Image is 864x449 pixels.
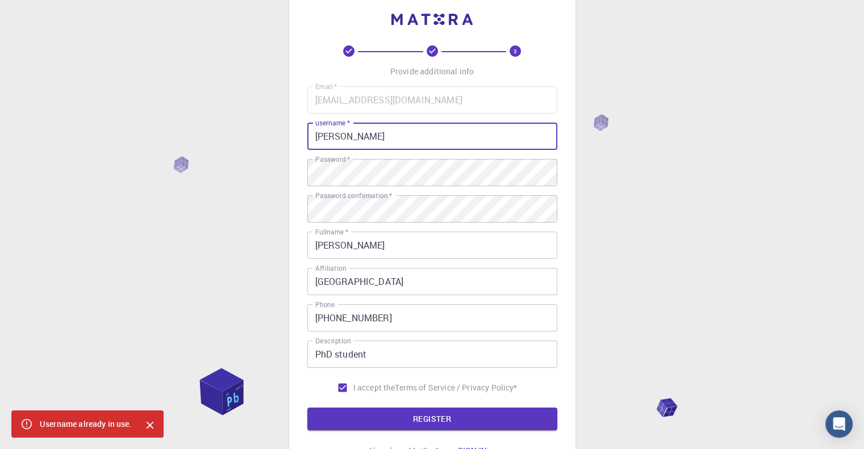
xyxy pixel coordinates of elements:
[514,47,517,55] text: 3
[307,408,557,430] button: REGISTER
[315,154,350,164] label: Password
[315,82,337,91] label: Email
[353,382,395,393] span: I accept the
[395,382,517,393] p: Terms of Service / Privacy Policy *
[390,66,474,77] p: Provide additional info
[315,118,350,128] label: username
[315,227,348,237] label: Fullname
[315,263,346,273] label: Affiliation
[141,416,159,434] button: Close
[395,382,517,393] a: Terms of Service / Privacy Policy*
[825,410,853,438] div: Open Intercom Messenger
[315,336,351,346] label: Description
[315,191,392,200] label: Password confirmation
[40,414,132,434] div: Username already in use.
[315,300,335,309] label: Phone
